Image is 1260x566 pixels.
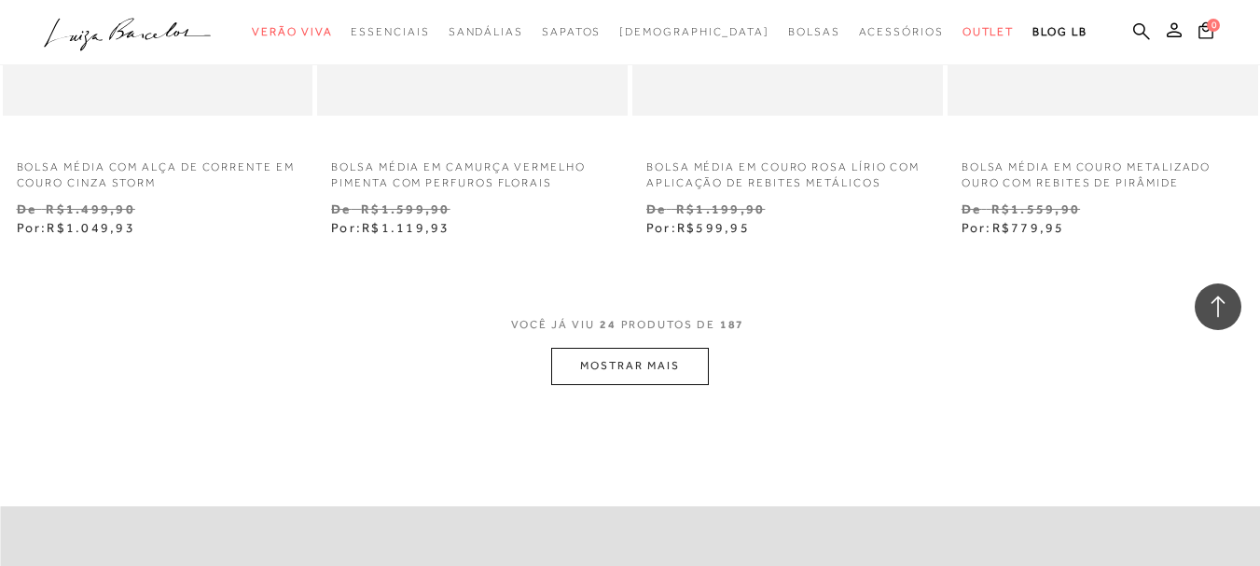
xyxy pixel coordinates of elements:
[449,25,523,38] span: Sandálias
[317,148,628,191] a: BOLSA MÉDIA EM CAMURÇA VERMELHO PIMENTA COM PERFUROS FLORAIS
[992,220,1065,235] span: R$779,95
[677,220,750,235] span: R$599,95
[962,15,1015,49] a: categoryNavScreenReaderText
[676,201,765,216] small: R$1.199,90
[646,220,750,235] span: Por:
[3,148,313,191] a: BOLSA MÉDIA COM ALÇA DE CORRENTE EM COURO CINZA STORM
[511,318,750,331] span: VOCÊ JÁ VIU PRODUTOS DE
[449,15,523,49] a: categoryNavScreenReaderText
[646,201,666,216] small: De
[1032,25,1087,38] span: BLOG LB
[362,220,450,235] span: R$1.119,93
[859,25,944,38] span: Acessórios
[991,201,1080,216] small: R$1.559,90
[600,318,616,331] span: 24
[351,25,429,38] span: Essenciais
[351,15,429,49] a: categoryNavScreenReaderText
[17,201,36,216] small: De
[542,25,601,38] span: Sapatos
[252,15,332,49] a: categoryNavScreenReaderText
[962,220,1065,235] span: Por:
[46,201,134,216] small: R$1.499,90
[619,25,769,38] span: [DEMOGRAPHIC_DATA]
[17,220,135,235] span: Por:
[962,201,981,216] small: De
[1193,21,1219,46] button: 0
[331,201,351,216] small: De
[632,148,943,191] a: BOLSA MÉDIA EM COURO ROSA LÍRIO COM APLICAÇÃO DE REBITES METÁLICOS
[551,348,708,384] button: MOSTRAR MAIS
[720,318,745,331] span: 187
[788,15,840,49] a: categoryNavScreenReaderText
[542,15,601,49] a: categoryNavScreenReaderText
[859,15,944,49] a: categoryNavScreenReaderText
[962,25,1015,38] span: Outlet
[1207,19,1220,32] span: 0
[619,15,769,49] a: noSubCategoriesText
[361,201,450,216] small: R$1.599,90
[788,25,840,38] span: Bolsas
[331,220,450,235] span: Por:
[252,25,332,38] span: Verão Viva
[948,148,1258,191] a: BOLSA MÉDIA EM COURO METALIZADO OURO COM REBITES DE PIRÂMIDE
[47,220,134,235] span: R$1.049,93
[1032,15,1087,49] a: BLOG LB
